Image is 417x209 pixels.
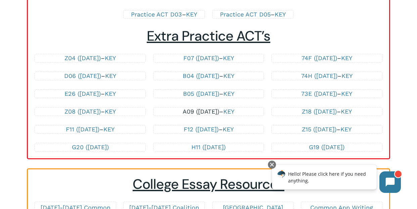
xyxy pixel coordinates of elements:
[42,108,139,116] p: –
[183,72,219,79] a: B04 ([DATE])
[223,90,234,97] a: KEY
[133,175,284,193] span: College Essay Resources
[42,125,139,133] p: –
[223,72,234,79] a: KEY
[341,54,352,61] a: KEY
[147,27,270,45] span: Extra Practice ACT’s
[42,54,139,62] p: –
[184,126,219,133] a: F12 ([DATE])
[302,108,337,115] a: Z18 ([DATE])
[160,90,257,98] p: –
[160,72,257,80] p: –
[301,72,337,79] a: 74H ([DATE])
[340,126,352,133] a: KEY
[105,72,116,79] a: KEY
[220,11,271,18] a: Practice ACT D05
[64,54,101,61] a: Z04 ([DATE])
[64,108,101,115] a: Z08 ([DATE])
[223,108,234,115] a: KEY
[341,90,352,97] a: KEY
[278,90,375,98] p: –
[309,143,344,151] a: G19 ([DATE])
[183,90,219,97] a: B05 ([DATE])
[105,90,116,97] a: KEY
[278,125,375,133] p: –
[275,11,286,18] a: KEY
[183,108,219,115] a: A09 ([DATE])
[72,143,109,151] a: G20 ([DATE])
[130,10,198,18] p: –
[105,54,116,61] a: KEY
[42,90,139,98] p: –
[302,54,337,61] a: 74F ([DATE])
[160,125,257,133] p: –
[341,72,353,79] a: KEY
[64,72,101,79] a: D06 ([DATE])
[103,126,114,133] a: KEY
[191,143,226,151] a: H11 ([DATE])
[301,90,337,97] a: 73E ([DATE])
[278,108,375,116] p: –
[219,10,287,18] p: –
[183,54,219,61] a: F07 ([DATE])
[341,108,352,115] a: KEY
[278,72,375,80] p: –
[160,54,257,62] p: –
[265,159,408,200] iframe: Chatbot
[186,11,197,18] a: KEY
[223,54,234,61] a: KEY
[160,108,257,116] p: –
[302,126,336,133] a: Z15 ([DATE])
[42,72,139,80] p: –
[278,54,375,62] p: –
[131,11,182,18] a: Practice ACT D03
[64,90,101,97] a: E26 ([DATE])
[66,126,99,133] a: F11 ([DATE])
[223,126,234,133] a: KEY
[105,108,116,115] a: KEY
